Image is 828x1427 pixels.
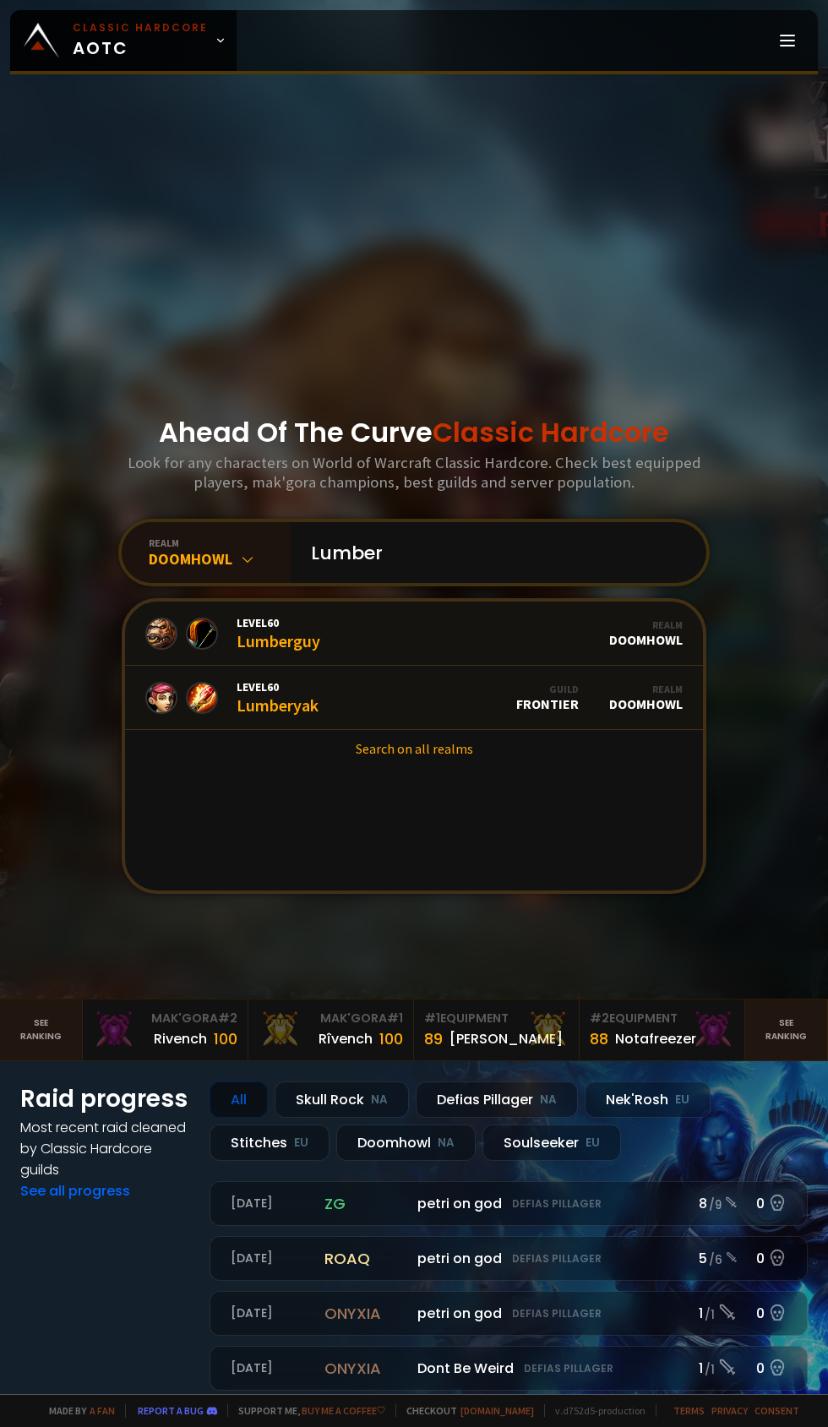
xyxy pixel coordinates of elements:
[395,1404,534,1417] span: Checkout
[609,618,683,631] div: Realm
[673,1404,705,1417] a: Terms
[609,618,683,648] div: Doomhowl
[73,20,208,35] small: Classic Hardcore
[460,1404,534,1417] a: [DOMAIN_NAME]
[259,1010,403,1027] div: Mak'Gora
[516,683,579,712] div: Frontier
[210,1125,330,1161] div: Stitches
[544,1404,646,1417] span: v. d752d5 - production
[149,536,291,549] div: realm
[609,683,683,712] div: Doomhowl
[83,999,248,1060] a: Mak'Gora#2Rivench100
[424,1010,440,1027] span: # 1
[416,1081,578,1118] div: Defias Pillager
[379,1027,403,1050] div: 100
[438,1135,455,1152] small: NA
[218,1010,237,1027] span: # 2
[745,999,828,1060] a: Seeranking
[675,1092,689,1108] small: EU
[424,1010,569,1027] div: Equipment
[90,1404,115,1417] a: a fan
[319,1028,373,1049] div: Rîvench
[433,413,669,451] span: Classic Hardcore
[154,1028,207,1049] div: Rivench
[711,1404,748,1417] a: Privacy
[590,1010,609,1027] span: # 2
[93,1010,237,1027] div: Mak'Gora
[227,1404,385,1417] span: Support me,
[210,1346,808,1391] a: [DATE]onyxiaDont Be WeirdDefias Pillager1 /10
[301,522,686,583] input: Search a character...
[540,1092,557,1108] small: NA
[214,1027,237,1050] div: 100
[371,1092,388,1108] small: NA
[424,1027,443,1050] div: 89
[138,1404,204,1417] a: Report a bug
[237,679,319,694] span: Level 60
[585,1081,711,1118] div: Nek'Rosh
[20,1181,130,1201] a: See all progress
[73,20,208,61] span: AOTC
[39,1404,115,1417] span: Made by
[10,10,237,71] a: Classic HardcoreAOTC
[125,730,703,767] a: Search on all realms
[237,615,320,651] div: Lumberguy
[210,1236,808,1281] a: [DATE]roaqpetri on godDefias Pillager5 /60
[248,999,414,1060] a: Mak'Gora#1Rîvench100
[149,549,291,569] div: Doomhowl
[590,1027,608,1050] div: 88
[20,1081,189,1117] h1: Raid progress
[580,999,745,1060] a: #2Equipment88Notafreezer
[516,683,579,695] div: Guild
[20,1117,189,1180] h4: Most recent raid cleaned by Classic Hardcore guilds
[237,679,319,716] div: Lumberyak
[302,1404,385,1417] a: Buy me a coffee
[275,1081,409,1118] div: Skull Rock
[294,1135,308,1152] small: EU
[609,683,683,695] div: Realm
[482,1125,621,1161] div: Soulseeker
[449,1028,563,1049] div: [PERSON_NAME]
[210,1081,268,1118] div: All
[237,615,320,630] span: Level 60
[210,1291,808,1336] a: [DATE]onyxiapetri on godDefias Pillager1 /10
[414,999,580,1060] a: #1Equipment89[PERSON_NAME]
[387,1010,403,1027] span: # 1
[124,453,704,492] h3: Look for any characters on World of Warcraft Classic Hardcore. Check best equipped players, mak'g...
[615,1028,696,1049] div: Notafreezer
[336,1125,476,1161] div: Doomhowl
[590,1010,734,1027] div: Equipment
[159,412,669,453] h1: Ahead Of The Curve
[754,1404,799,1417] a: Consent
[125,602,703,666] a: Level60LumberguyRealmDoomhowl
[586,1135,600,1152] small: EU
[210,1181,808,1226] a: [DATE]zgpetri on godDefias Pillager8 /90
[125,666,703,730] a: Level60LumberyakGuildFrontierRealmDoomhowl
